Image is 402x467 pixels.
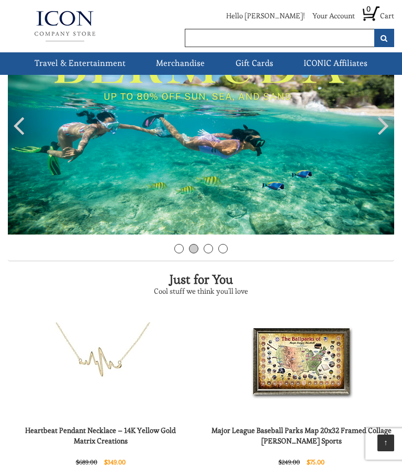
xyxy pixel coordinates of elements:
[102,458,128,466] label: $349.00
[8,287,394,295] h3: Cool stuff we think you'll love
[8,20,394,235] img: Bermuda
[218,10,305,26] li: Hello [PERSON_NAME]!
[73,458,100,466] label: $689.00
[299,52,372,75] a: ICONIC Affiliates
[30,52,130,75] a: Travel & Entertainment
[25,426,176,446] a: Heartbeat Pendant Necklace – 14K Yellow GoldMatrix Creations
[231,52,277,75] a: Gift Cards
[204,244,213,253] a: 3
[304,458,327,466] label: $75.00
[152,52,209,75] a: Merchandise
[377,435,394,451] a: ↑
[8,272,394,287] h2: Just for You
[211,426,392,446] a: Major League Baseball Parks Map 20x32 Framed Collage[PERSON_NAME] Sports
[363,11,394,20] a: 0 Cart
[218,244,228,253] a: 4
[312,11,355,20] a: Your Account
[276,458,303,466] label: $249.00
[174,244,184,253] a: 1
[249,323,354,401] img: Major League Baseball Parks Map 20x32 Framed Collage
[189,244,198,253] a: 2
[48,323,153,401] img: Heartbeat Pendant Necklace – 14K Yellow Gold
